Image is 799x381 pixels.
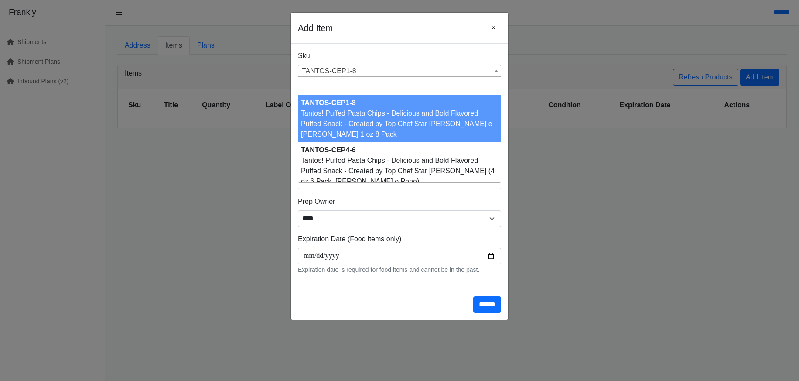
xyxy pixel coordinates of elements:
label: Expiration Date (Food items only) [298,234,401,244]
li: Tantos! Puffed Pasta Chips - Delicious and Bold Flavored Puffed Snack - Created by Top Chef Star ... [298,95,501,142]
h5: Add Item [298,21,333,34]
li: Tantos! Puffed Pasta Chips - Delicious and Bold Flavored Puffed Snack - Created by Top Chef Star ... [298,142,501,189]
label: Prep Owner [298,196,335,207]
label: Sku [298,51,310,61]
span: × [492,24,495,31]
div: Tantos! Puffed Pasta Chips - Delicious and Bold Flavored Puffed Snack - Created by Top Chef Star ... [301,155,498,187]
strong: TANTOS-CEP1-8 [301,99,356,106]
small: Expiration date is required for food items and cannot be in the past. [298,266,479,273]
strong: TANTOS-CEP4-6 [301,146,356,154]
span: Tantos! Puffed Pasta Chips - Delicious and Bold Flavored Puffed Snack - Created by Top Chef Star ... [298,65,501,77]
button: Close [486,20,501,36]
span: Tantos! Puffed Pasta Chips - Delicious and Bold Flavored Puffed Snack - Created by Top Chef Star ... [298,65,501,77]
input: Search [300,79,499,93]
div: Tantos! Puffed Pasta Chips - Delicious and Bold Flavored Puffed Snack - Created by Top Chef Star ... [301,108,498,140]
